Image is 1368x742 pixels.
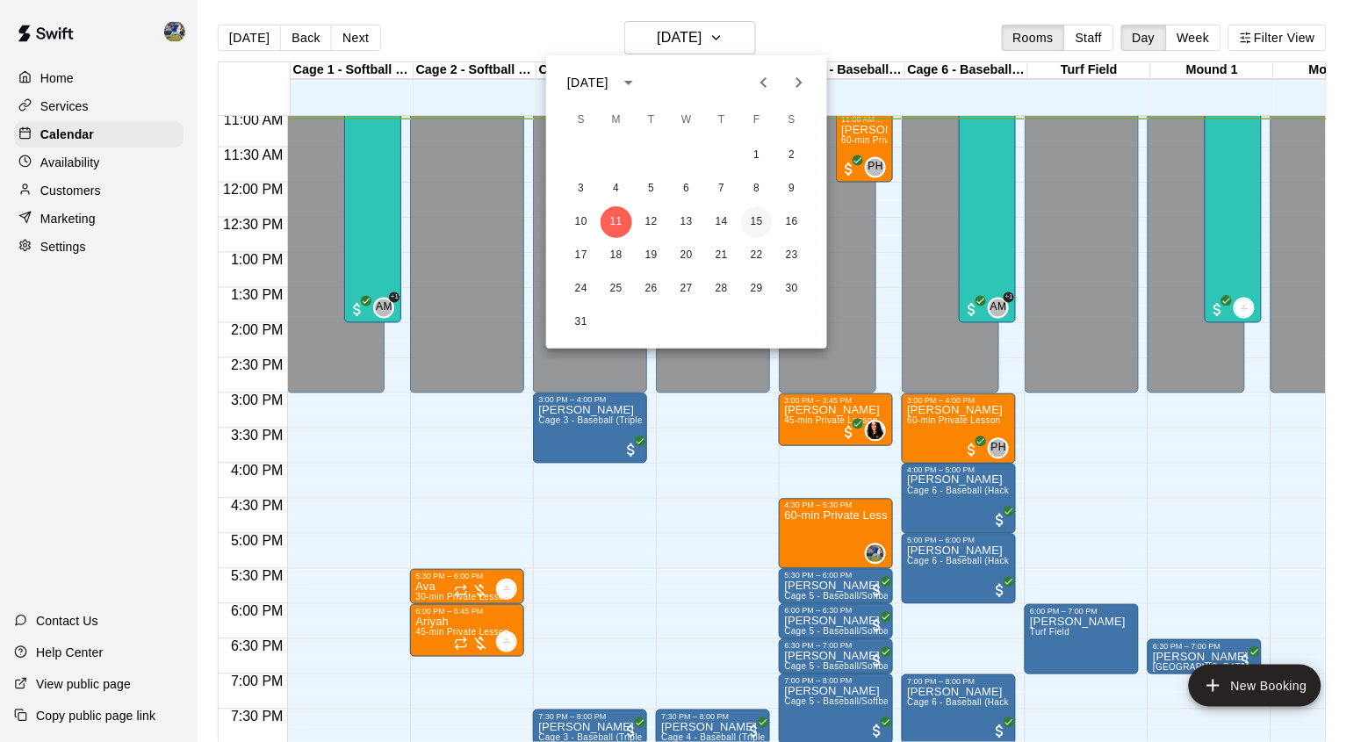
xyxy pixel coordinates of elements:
button: 1 [741,140,773,171]
button: Next month [781,65,817,100]
button: 3 [565,173,597,205]
button: 28 [706,273,738,305]
button: 5 [636,173,667,205]
button: 26 [636,273,667,305]
span: Saturday [776,103,808,138]
button: 27 [671,273,702,305]
button: 30 [776,273,808,305]
button: 29 [741,273,773,305]
button: 9 [776,173,808,205]
button: 2 [776,140,808,171]
button: 22 [741,240,773,271]
button: 24 [565,273,597,305]
button: 14 [706,206,738,238]
button: 19 [636,240,667,271]
button: 21 [706,240,738,271]
button: 31 [565,306,597,338]
button: 17 [565,240,597,271]
span: Wednesday [671,103,702,138]
button: 11 [601,206,632,238]
button: 6 [671,173,702,205]
button: 12 [636,206,667,238]
span: Friday [741,103,773,138]
button: 4 [601,173,632,205]
button: 16 [776,206,808,238]
button: 18 [601,240,632,271]
div: [DATE] [567,74,608,92]
button: calendar view is open, switch to year view [614,68,644,97]
button: 25 [601,273,632,305]
span: Sunday [565,103,597,138]
button: 13 [671,206,702,238]
button: 15 [741,206,773,238]
span: Monday [601,103,632,138]
button: 7 [706,173,738,205]
span: Tuesday [636,103,667,138]
button: 8 [741,173,773,205]
button: 23 [776,240,808,271]
button: 10 [565,206,597,238]
span: Thursday [706,103,738,138]
button: Previous month [746,65,781,100]
button: 20 [671,240,702,271]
